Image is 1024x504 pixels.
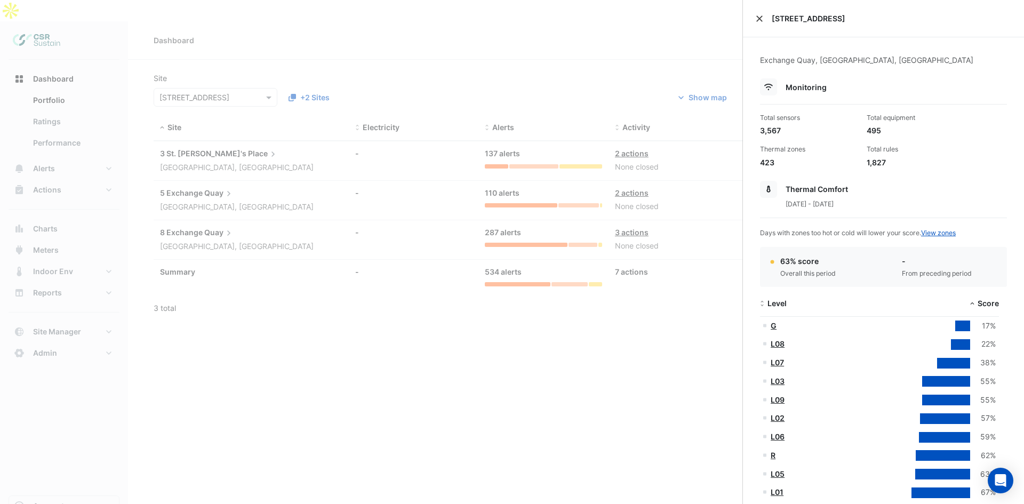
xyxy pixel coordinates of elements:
[867,113,965,123] div: Total equipment
[786,83,827,92] span: Monitoring
[867,157,965,168] div: 1,827
[760,229,956,237] span: Days with zones too hot or cold will lower your score.
[771,395,785,404] a: L09
[970,431,996,443] div: 59%
[771,339,785,348] a: L08
[780,269,836,278] div: Overall this period
[771,377,785,386] a: L03
[970,320,996,332] div: 17%
[771,451,775,460] a: R
[756,15,763,22] button: Close
[970,357,996,369] div: 38%
[771,321,777,330] a: G
[867,145,965,154] div: Total rules
[921,229,956,237] a: View zones
[771,487,783,497] a: L01
[771,413,785,422] a: L02
[771,469,785,478] a: L05
[970,450,996,462] div: 62%
[988,468,1013,493] div: Open Intercom Messenger
[772,13,1011,24] span: [STREET_ADDRESS]
[760,125,858,136] div: 3,567
[771,432,785,441] a: L06
[760,113,858,123] div: Total sensors
[902,269,972,278] div: From preceding period
[978,299,999,308] span: Score
[786,185,848,194] span: Thermal Comfort
[970,412,996,425] div: 57%
[970,394,996,406] div: 55%
[767,299,787,308] span: Level
[970,468,996,481] div: 63%
[786,200,834,208] span: [DATE] - [DATE]
[760,145,858,154] div: Thermal zones
[902,255,972,267] div: -
[867,125,965,136] div: 495
[780,255,836,267] div: 63% score
[970,338,996,350] div: 22%
[970,486,996,499] div: 67%
[760,157,858,168] div: 423
[970,375,996,388] div: 55%
[771,358,784,367] a: L07
[760,54,1007,78] div: Exchange Quay, [GEOGRAPHIC_DATA], [GEOGRAPHIC_DATA]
